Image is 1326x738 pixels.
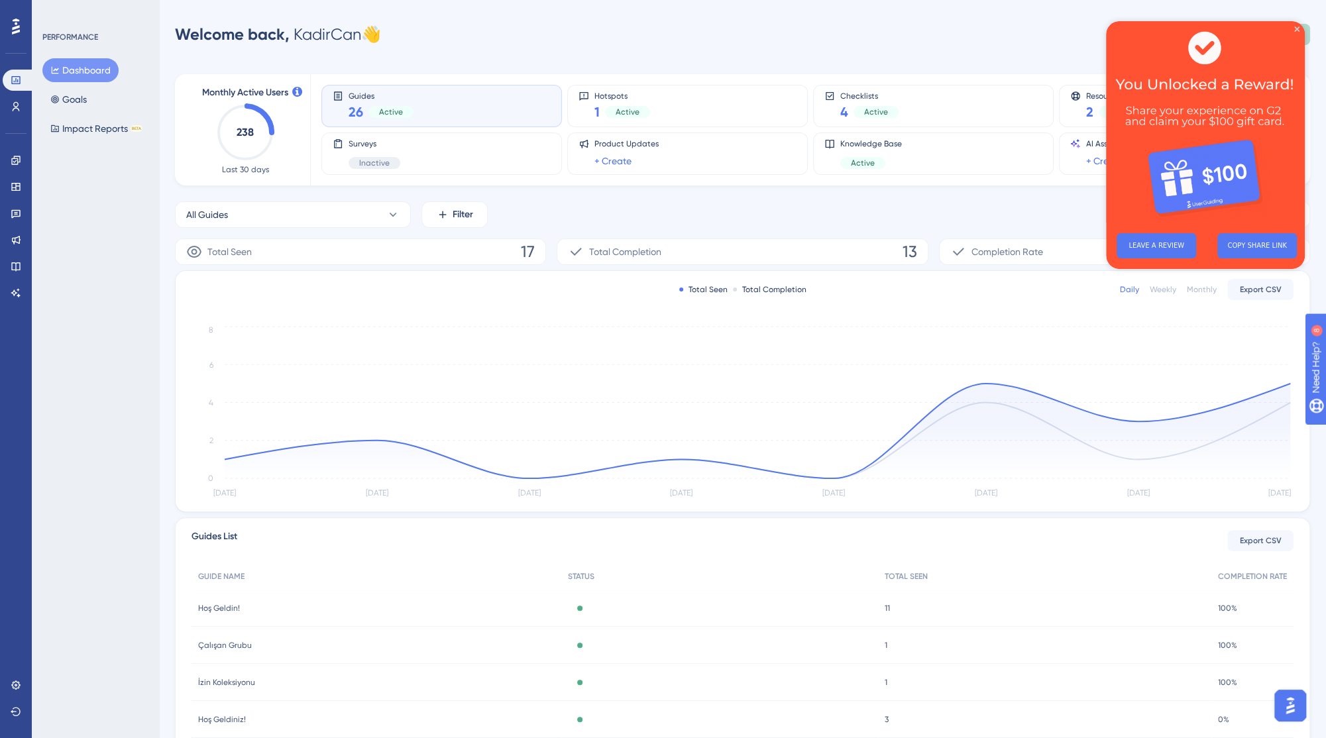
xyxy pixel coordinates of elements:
[594,91,650,100] span: Hotspots
[175,201,411,228] button: All Guides
[209,360,213,370] tspan: 6
[1150,284,1176,295] div: Weekly
[1218,677,1237,688] span: 100%
[1086,103,1093,121] span: 2
[31,3,83,19] span: Need Help?
[1270,686,1310,725] iframe: UserGuiding AI Assistant Launcher
[568,571,594,582] span: STATUS
[840,103,848,121] span: 4
[188,5,193,11] div: Close Preview
[616,107,639,117] span: Active
[198,603,240,613] span: Hoş Geldin!
[822,488,845,498] tspan: [DATE]
[1086,138,1129,149] span: AI Assistant
[885,714,889,725] span: 3
[1268,488,1291,498] tspan: [DATE]
[209,325,213,335] tspan: 8
[222,164,269,175] span: Last 30 days
[42,32,98,42] div: PERFORMANCE
[1218,571,1287,582] span: COMPLETION RATE
[589,244,661,260] span: Total Completion
[679,284,728,295] div: Total Seen
[840,138,902,149] span: Knowledge Base
[521,241,535,262] span: 17
[1086,91,1151,100] span: Resource Centers
[202,85,288,101] span: Monthly Active Users
[421,201,488,228] button: Filter
[1240,535,1282,546] span: Export CSV
[192,529,237,553] span: Guides List
[885,640,887,651] span: 1
[1187,284,1217,295] div: Monthly
[111,212,191,237] button: COPY SHARE LINK
[971,244,1043,260] span: Completion Rate
[213,488,236,498] tspan: [DATE]
[594,103,600,121] span: 1
[175,25,290,44] span: Welcome back,
[594,153,632,169] a: + Create
[237,126,254,138] text: 238
[885,677,887,688] span: 1
[42,58,119,82] button: Dashboard
[42,117,150,140] button: Impact ReportsBETA
[349,103,363,121] span: 26
[840,91,899,100] span: Checklists
[349,138,400,149] span: Surveys
[198,571,245,582] span: GUIDE NAME
[885,571,928,582] span: TOTAL SEEN
[208,474,213,483] tspan: 0
[198,714,246,725] span: Hoş Geldiniz!
[209,436,213,445] tspan: 2
[366,488,388,498] tspan: [DATE]
[1086,153,1123,169] a: + Create
[198,640,252,651] span: Çalışan Grubu
[175,24,381,45] div: KadirCan 👋
[1120,284,1139,295] div: Daily
[379,107,403,117] span: Active
[1218,640,1237,651] span: 100%
[186,207,228,223] span: All Guides
[92,7,96,17] div: 8
[670,488,692,498] tspan: [DATE]
[518,488,540,498] tspan: [DATE]
[359,158,390,168] span: Inactive
[851,158,875,168] span: Active
[11,212,90,237] button: LEAVE A REVIEW
[1218,714,1229,725] span: 0%
[1227,530,1294,551] button: Export CSV
[1127,488,1149,498] tspan: [DATE]
[975,488,997,498] tspan: [DATE]
[42,87,95,111] button: Goals
[594,138,659,149] span: Product Updates
[1227,279,1294,300] button: Export CSV
[131,125,142,132] div: BETA
[903,241,917,262] span: 13
[349,91,414,100] span: Guides
[209,398,213,407] tspan: 4
[864,107,888,117] span: Active
[198,677,255,688] span: İzin Koleksiyonu
[1218,603,1237,613] span: 100%
[733,284,806,295] div: Total Completion
[885,603,890,613] span: 11
[1240,284,1282,295] span: Export CSV
[453,207,473,223] span: Filter
[207,244,252,260] span: Total Seen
